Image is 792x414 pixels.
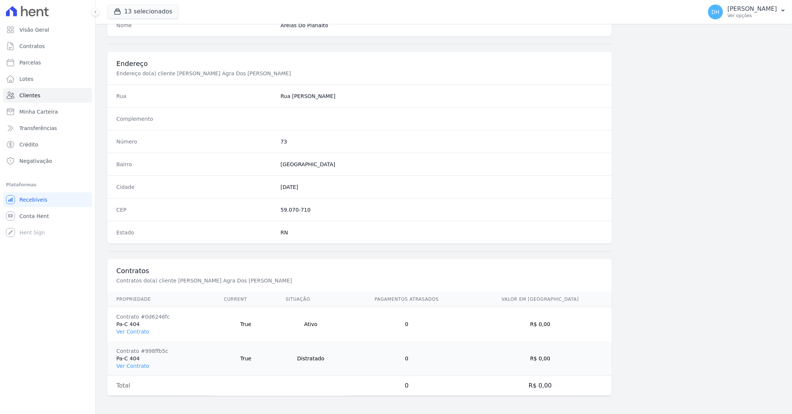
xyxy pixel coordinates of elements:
a: Lotes [3,72,92,86]
a: Ver Contrato [116,329,149,335]
td: Total [107,376,215,396]
div: Contrato #0d6246fc [116,313,206,320]
a: Clientes [3,88,92,103]
td: 0 [345,376,469,396]
a: Transferências [3,121,92,136]
td: 0 [345,341,469,376]
p: [PERSON_NAME] [727,5,777,13]
dd: [DATE] [280,183,603,191]
td: Pa-C 404 [107,307,215,342]
dt: Nome [116,22,274,29]
dt: Cidade [116,183,274,191]
a: Contratos [3,39,92,54]
a: Crédito [3,137,92,152]
dt: Bairro [116,161,274,168]
div: Contrato #998ffb5c [116,347,206,355]
td: Ativo [277,307,345,342]
th: Situação [277,292,345,307]
dt: Estado [116,229,274,236]
dt: Rua [116,92,274,100]
a: Minha Carteira [3,104,92,119]
span: Transferências [19,124,57,132]
span: Recebíveis [19,196,47,203]
span: Conta Hent [19,212,49,220]
dd: 73 [280,138,603,145]
span: Parcelas [19,59,41,66]
div: Plataformas [6,180,89,189]
dd: RN [280,229,603,236]
a: Ver Contrato [116,363,149,369]
button: 13 selecionados [107,4,179,19]
td: True [215,341,277,376]
p: Contratos do(a) cliente [PERSON_NAME] Agra Dos [PERSON_NAME] [116,277,367,284]
span: Clientes [19,92,40,99]
dt: CEP [116,206,274,214]
p: Ver opções [727,13,777,19]
span: DH [711,9,719,15]
span: Lotes [19,75,34,83]
dd: Areias Do Planalto [280,22,603,29]
span: Crédito [19,141,38,148]
a: Conta Hent [3,209,92,224]
span: Contratos [19,42,45,50]
td: True [215,307,277,342]
th: Pagamentos Atrasados [345,292,469,307]
dd: 59.070-710 [280,206,603,214]
td: 0 [345,307,469,342]
dd: Rua [PERSON_NAME] [280,92,603,100]
h3: Endereço [116,59,603,68]
span: Minha Carteira [19,108,58,116]
a: Negativação [3,154,92,168]
p: Endereço do(a) cliente [PERSON_NAME] Agra Dos [PERSON_NAME] [116,70,367,77]
dt: Complemento [116,115,274,123]
span: Negativação [19,157,52,165]
th: Current [215,292,277,307]
td: R$ 0,00 [469,307,612,342]
th: Valor em [GEOGRAPHIC_DATA] [469,292,612,307]
td: R$ 0,00 [469,341,612,376]
td: R$ 0,00 [469,376,612,396]
button: DH [PERSON_NAME] Ver opções [702,1,792,22]
th: Propriedade [107,292,215,307]
a: Recebíveis [3,192,92,207]
h3: Contratos [116,266,603,275]
dd: [GEOGRAPHIC_DATA] [280,161,603,168]
td: Distratado [277,341,345,376]
a: Visão Geral [3,22,92,37]
td: Pa-C 404 [107,341,215,376]
dt: Número [116,138,274,145]
a: Parcelas [3,55,92,70]
span: Visão Geral [19,26,49,34]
